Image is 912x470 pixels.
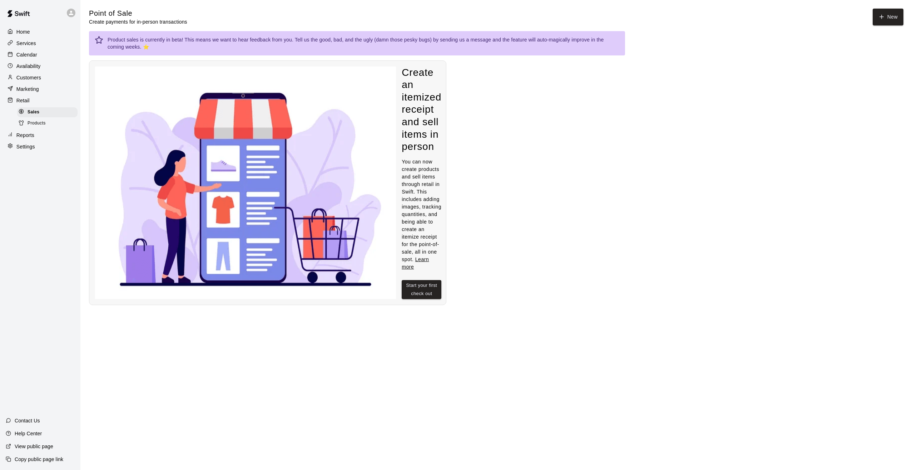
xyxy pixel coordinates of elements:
a: Availability [6,61,75,72]
a: Calendar [6,49,75,60]
p: Marketing [16,85,39,93]
div: Product sales is currently in beta! This means we want to hear feedback from you. Tell us the goo... [108,33,619,53]
button: New [873,9,903,25]
img: Nothing to see here [95,67,396,299]
a: sending us a message [440,37,491,43]
a: Learn more [402,256,429,270]
p: Help Center [15,430,42,437]
p: Calendar [16,51,37,58]
p: Customers [16,74,41,81]
a: Reports [6,130,75,141]
a: Settings [6,141,75,152]
p: View public page [15,443,53,450]
p: Retail [16,97,30,104]
span: Products [28,120,46,127]
p: Copy public page link [15,456,63,463]
a: Customers [6,72,75,83]
a: Services [6,38,75,49]
p: Settings [16,143,35,150]
span: Sales [28,109,39,116]
button: Start your first check out [402,280,441,299]
div: Products [17,118,78,128]
span: You can now create products and sell items through retail in Swift. This includes adding images, ... [402,159,441,270]
p: Reports [16,132,34,139]
div: Sales [17,107,78,117]
a: Products [17,118,80,129]
p: Services [16,40,36,47]
a: Sales [17,107,80,118]
p: Home [16,28,30,35]
a: Retail [6,95,75,106]
a: Marketing [6,84,75,94]
p: Contact Us [15,417,40,424]
h5: Point of Sale [89,9,187,18]
p: Create payments for in-person transactions [89,18,187,25]
h4: Create an itemized receipt and sell items in person [402,67,441,153]
a: Home [6,26,75,37]
p: Availability [16,63,41,70]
